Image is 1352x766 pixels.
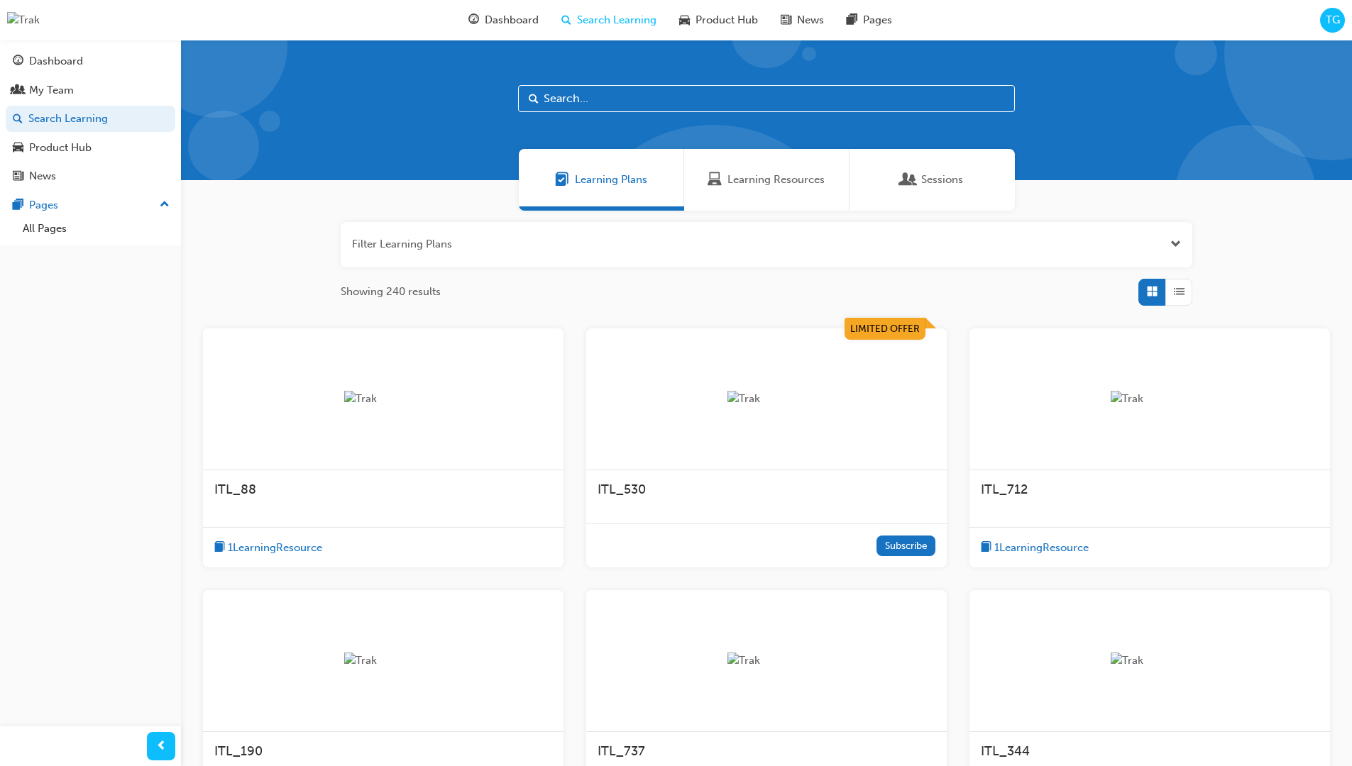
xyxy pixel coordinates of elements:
[727,172,825,188] span: Learning Resources
[598,482,646,497] span: ITL_530
[13,199,23,212] span: pages-icon
[344,653,422,669] img: Trak
[586,328,947,568] a: Limited OfferTrakITL_530Subscribe
[727,653,806,669] img: Trak
[344,391,422,407] img: Trak
[29,82,74,99] div: My Team
[575,172,647,188] span: Learning Plans
[981,539,991,557] span: book-icon
[921,172,963,188] span: Sessions
[850,149,1015,211] a: SessionsSessions
[561,11,571,29] span: search-icon
[781,11,791,29] span: news-icon
[1326,12,1340,28] span: TG
[160,196,170,214] span: up-icon
[835,6,903,35] a: pages-iconPages
[981,482,1028,497] span: ITL_712
[203,328,564,568] a: TrakITL_88book-icon1LearningResource
[29,168,56,184] div: News
[6,77,175,104] a: My Team
[214,482,256,497] span: ITL_88
[6,106,175,132] a: Search Learning
[797,12,824,28] span: News
[13,55,23,68] span: guage-icon
[1170,236,1181,252] button: Open the filter
[29,53,83,70] div: Dashboard
[1320,8,1345,33] button: TG
[214,539,322,557] button: book-icon1LearningResource
[6,135,175,161] a: Product Hub
[850,323,920,335] span: Limited Offer
[550,6,668,35] a: search-iconSearch Learning
[769,6,835,35] a: news-iconNews
[981,539,1089,557] button: book-icon1LearningResource
[1174,284,1185,300] span: List
[1111,391,1189,407] img: Trak
[17,218,175,240] a: All Pages
[1111,653,1189,669] img: Trak
[863,12,892,28] span: Pages
[577,12,656,28] span: Search Learning
[6,163,175,189] a: News
[981,743,1030,759] span: ITL_344
[457,6,550,35] a: guage-iconDashboard
[214,539,225,557] span: book-icon
[555,172,569,188] span: Learning Plans
[29,140,92,156] div: Product Hub
[518,85,1015,112] input: Search...
[214,743,263,759] span: ITL_190
[696,12,758,28] span: Product Hub
[727,391,806,407] img: Trak
[13,113,23,126] span: search-icon
[529,91,539,107] span: Search
[468,11,479,29] span: guage-icon
[6,192,175,218] button: Pages
[29,197,58,213] div: Pages
[684,149,850,211] a: Learning ResourcesLearning Resources
[341,284,441,300] span: Showing 240 results
[876,535,935,556] button: Subscribe
[969,328,1330,568] a: TrakITL_712book-icon1LearningResource
[6,48,175,74] a: Dashboard
[13,170,23,183] span: news-icon
[1147,284,1158,300] span: Grid
[485,12,539,28] span: Dashboard
[847,11,857,29] span: pages-icon
[13,142,23,155] span: car-icon
[708,172,722,188] span: Learning Resources
[679,11,690,29] span: car-icon
[901,172,916,188] span: Sessions
[519,149,684,211] a: Learning PlansLearning Plans
[13,84,23,97] span: people-icon
[668,6,769,35] a: car-iconProduct Hub
[7,12,40,28] img: Trak
[6,45,175,192] button: DashboardMy TeamSearch LearningProduct HubNews
[994,540,1089,556] span: 1 Learning Resource
[156,738,167,755] span: prev-icon
[598,743,645,759] span: ITL_737
[228,540,322,556] span: 1 Learning Resource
